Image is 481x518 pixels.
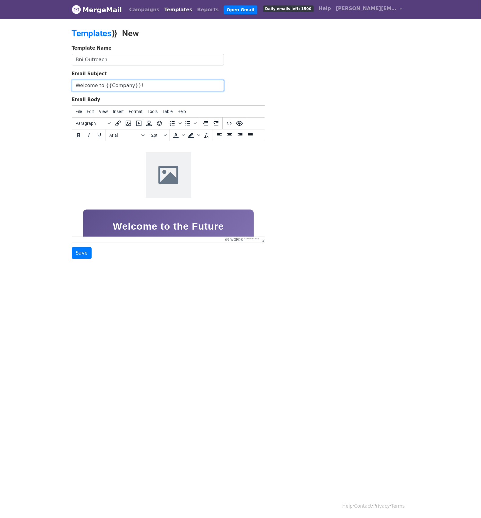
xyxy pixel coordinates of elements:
span: Format [129,109,143,114]
button: Italic [84,130,94,140]
a: Terms [391,503,405,509]
div: Text color [171,130,186,140]
span: Paragraph [76,121,106,126]
button: Emoticons [154,118,165,129]
span: Arial [110,133,139,138]
button: Fonts [107,130,147,140]
a: Help [342,503,353,509]
button: Insert template [144,118,154,129]
span: File [76,109,82,114]
button: 69 words [225,238,243,242]
a: Daily emails left: 1500 [261,2,316,15]
span: Tools [148,109,158,114]
a: Contact [354,503,372,509]
a: Help [316,2,333,15]
label: Email Body [72,96,100,103]
button: Insert/edit link [113,118,123,129]
a: Reports [195,4,221,16]
button: Bold [73,130,84,140]
div: Numbered list [167,118,183,129]
input: Save [72,247,92,259]
span: View [99,109,108,114]
div: Resize [260,237,265,242]
button: Align left [214,130,225,140]
label: Template Name [72,45,112,52]
span: Help [178,109,186,114]
span: Insert [113,109,124,114]
iframe: Chat Widget [451,489,481,518]
div: Background color [186,130,201,140]
button: Align right [235,130,245,140]
h2: ⟫ New [72,28,294,39]
a: Privacy [373,503,390,509]
button: Font sizes [147,130,168,140]
a: Powered by Tiny [244,238,260,240]
button: Insert/edit media [134,118,144,129]
button: Insert/edit image [123,118,134,129]
button: Align center [225,130,235,140]
span: Table [163,109,173,114]
span: [PERSON_NAME][EMAIL_ADDRESS] [336,5,397,12]
button: Increase indent [211,118,221,129]
a: MergeMail [72,3,122,16]
button: Decrease indent [200,118,211,129]
a: Templates [162,4,195,16]
a: Templates [72,28,112,38]
label: Email Subject [72,70,107,77]
iframe: Rich Text Area. Press ALT-0 for help. [72,141,265,237]
img: MergeMail logo [72,5,81,14]
button: Justify [245,130,256,140]
button: Clear formatting [201,130,211,140]
div: Bullet list [183,118,198,129]
button: Preview [234,118,245,129]
a: [PERSON_NAME][EMAIL_ADDRESS] [333,2,405,17]
a: Campaigns [127,4,162,16]
button: Source code [224,118,234,129]
span: 12pt [149,133,162,138]
button: Underline [94,130,104,140]
span: Edit [87,109,94,114]
button: Blocks [73,118,113,129]
span: Daily emails left: 1500 [263,5,314,12]
a: Open Gmail [224,5,257,14]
